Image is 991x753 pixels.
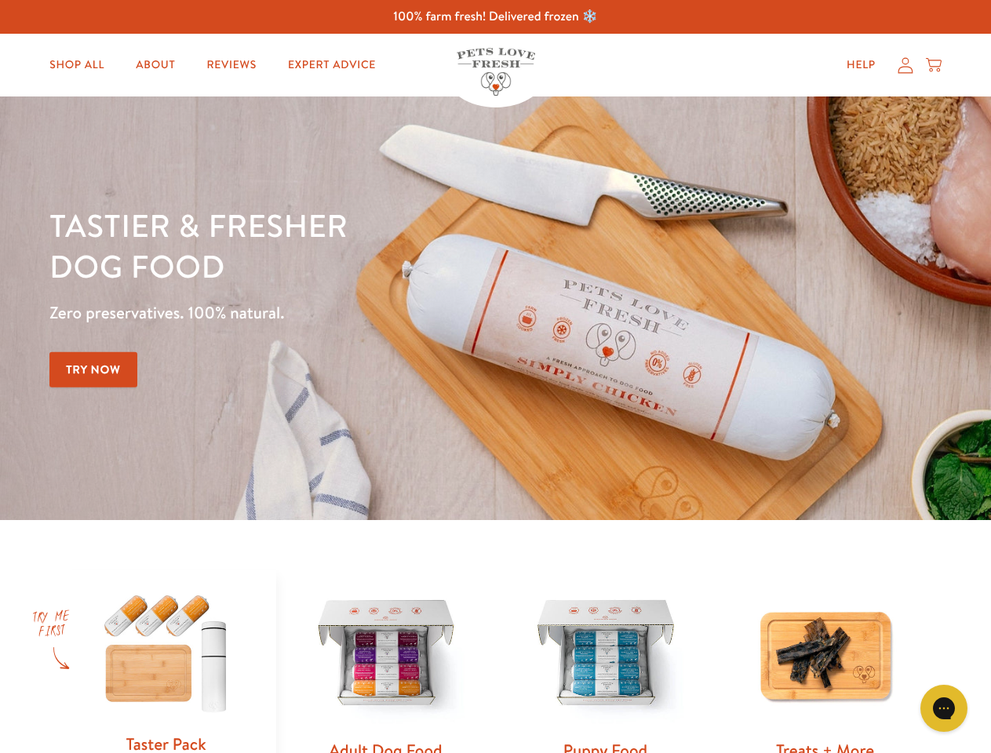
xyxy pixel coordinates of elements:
[194,49,268,81] a: Reviews
[49,299,644,327] p: Zero preservatives. 100% natural.
[913,679,975,737] iframe: Gorgias live chat messenger
[457,48,535,96] img: Pets Love Fresh
[49,352,137,387] a: Try Now
[49,205,644,286] h1: Tastier & fresher dog food
[123,49,188,81] a: About
[275,49,388,81] a: Expert Advice
[37,49,117,81] a: Shop All
[834,49,888,81] a: Help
